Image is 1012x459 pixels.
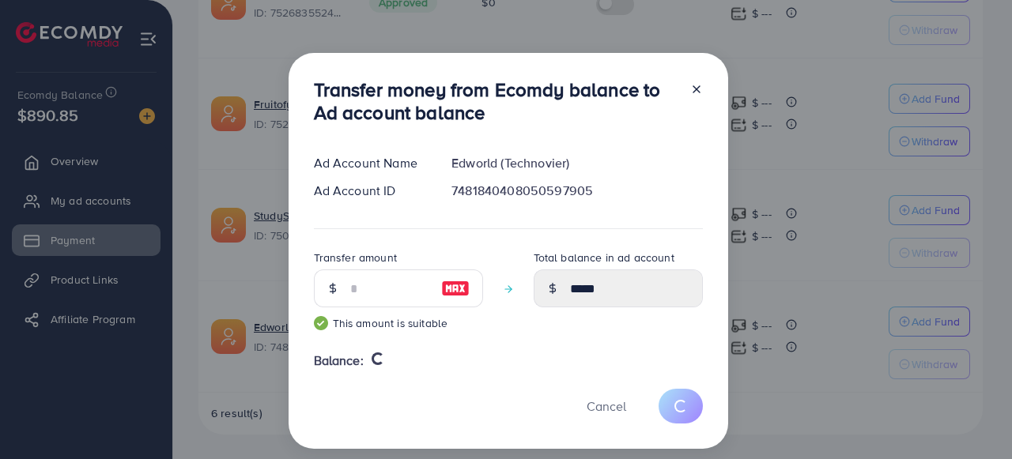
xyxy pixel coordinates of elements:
[534,250,674,265] label: Total balance in ad account
[301,182,440,200] div: Ad Account ID
[314,78,678,124] h3: Transfer money from Ecomdy balance to Ad account balance
[441,279,470,298] img: image
[439,154,715,172] div: Edworld (Technovier)
[301,154,440,172] div: Ad Account Name
[567,389,646,423] button: Cancel
[945,388,1000,447] iframe: Chat
[439,182,715,200] div: 7481840408050597905
[314,316,328,330] img: guide
[587,397,626,415] span: Cancel
[314,352,364,370] span: Balance:
[314,250,397,265] label: Transfer amount
[314,315,483,331] small: This amount is suitable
